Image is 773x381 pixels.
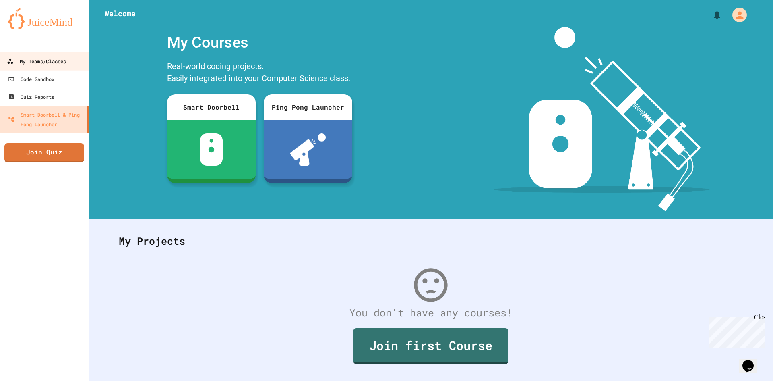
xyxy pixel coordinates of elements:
div: Smart Doorbell [167,94,256,120]
div: My Projects [111,225,751,257]
iframe: chat widget [739,349,765,373]
iframe: chat widget [706,314,765,348]
div: My Teams/Classes [7,56,66,67]
a: Join first Course [353,328,508,364]
img: ppl-with-ball.png [290,133,326,166]
div: Chat with us now!Close [3,3,56,51]
div: My Courses [163,27,356,58]
div: Real-world coding projects. Easily integrated into your Computer Science class. [163,58,356,88]
div: Code Sandbox [8,74,54,84]
a: Join Quiz [4,143,84,162]
div: My Notifications [697,8,724,22]
div: You don't have any courses! [111,305,751,321]
img: banner-image-my-projects.png [494,27,710,211]
div: Quiz Reports [8,92,54,102]
div: Ping Pong Launcher [264,94,352,120]
img: logo-orange.svg [8,8,81,29]
div: Smart Doorbell & Ping Pong Launcher [8,110,84,129]
div: My Account [724,6,749,24]
img: sdb-white.svg [200,133,223,166]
